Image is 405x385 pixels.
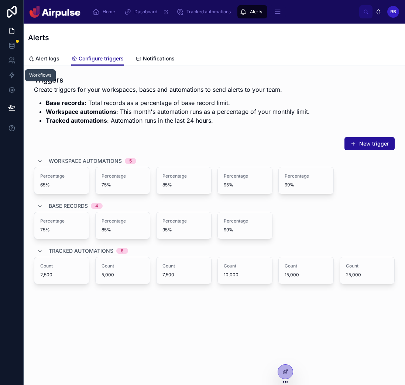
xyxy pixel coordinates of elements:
a: Alerts [237,5,267,18]
span: Count [285,263,327,269]
span: Dashboard [134,9,157,15]
a: Percentage85% [156,167,212,194]
a: Notifications [135,52,175,67]
span: 95% [162,227,205,233]
span: Count [224,263,267,269]
li: : Total records as a percentage of base record limit. [46,98,310,107]
a: Percentage95% [156,212,212,239]
span: Count [102,263,144,269]
a: Count2,500 [34,257,89,284]
a: Percentage85% [95,212,151,239]
span: 25,000 [346,272,389,278]
span: Percentage [102,173,144,179]
span: 75% [40,227,83,233]
span: RB [390,9,396,15]
a: Count10,000 [217,257,273,284]
a: Percentage65% [34,167,89,194]
span: Home [103,9,115,15]
span: 85% [162,182,205,188]
a: Count15,000 [278,257,334,284]
img: App logo [30,6,80,18]
span: 2,500 [40,272,83,278]
span: Workspace automations [49,157,122,165]
span: 65% [40,182,83,188]
h1: Triggers [34,75,310,85]
div: 6 [121,248,124,254]
span: 99% [224,227,267,233]
span: Count [40,263,83,269]
div: Workflows [29,72,51,78]
span: Tracked automations [186,9,231,15]
span: 75% [102,182,144,188]
strong: Tracked automations [46,117,107,124]
span: Count [346,263,389,269]
a: Home [90,5,120,18]
a: Configure triggers [71,52,124,66]
span: Percentage [224,218,267,224]
span: 95% [224,182,267,188]
span: Percentage [102,218,144,224]
span: Base records [49,202,88,210]
p: Create triggers for your workspaces, bases and automations to send alerts to your team. [34,85,310,94]
span: 5,000 [102,272,144,278]
div: 5 [129,158,132,164]
li: : This month's automation runs as a percentage of your monthly limit. [46,107,310,116]
span: Percentage [224,173,267,179]
a: Percentage99% [217,212,273,239]
span: 7,500 [162,272,205,278]
span: Configure triggers [79,55,124,62]
span: Percentage [40,173,83,179]
span: Alerts [250,9,262,15]
a: Percentage75% [95,167,151,194]
span: Percentage [285,173,327,179]
span: 10,000 [224,272,267,278]
span: Count [162,263,205,269]
strong: Workspace automations [46,108,116,115]
li: : Automation runs in the last 24 hours. [46,116,310,125]
span: Percentage [162,218,205,224]
strong: Base records [46,99,85,106]
div: 4 [95,203,98,209]
span: Alert logs [35,55,59,62]
span: 99% [285,182,327,188]
button: New trigger [344,137,395,150]
a: Count25,000 [340,257,395,284]
a: Percentage75% [34,212,89,239]
span: 85% [102,227,144,233]
a: Count5,000 [95,257,151,284]
a: Alert logs [28,52,59,67]
span: Percentage [162,173,205,179]
a: Percentage99% [278,167,334,194]
span: Notifications [143,55,175,62]
a: Percentage95% [217,167,273,194]
a: Tracked automations [174,5,236,18]
span: Percentage [40,218,83,224]
span: 15,000 [285,272,327,278]
a: Dashboard [122,5,172,18]
a: Count7,500 [156,257,212,284]
h1: Alerts [28,32,49,43]
div: scrollable content [86,4,359,20]
span: Tracked automations [49,247,113,255]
